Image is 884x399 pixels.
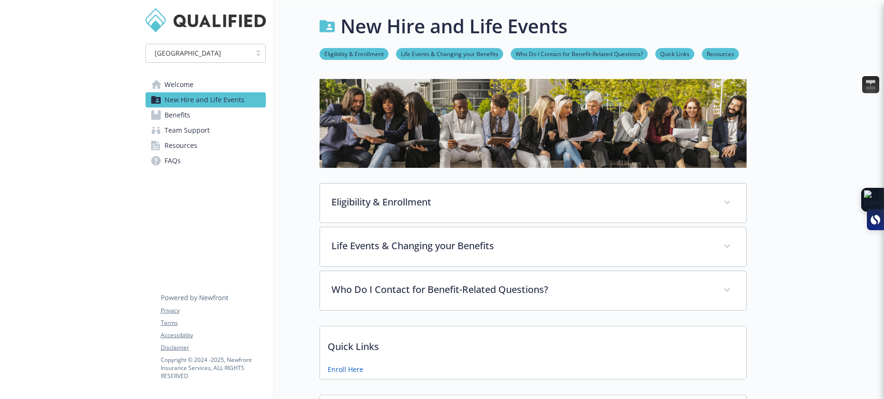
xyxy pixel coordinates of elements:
a: Resources [146,138,266,153]
a: Terms [161,319,265,327]
div: Who Do I Contact for Benefit-Related Questions? [320,271,746,310]
a: Eligibility & Enrollment [320,49,389,58]
a: Privacy [161,306,265,315]
img: new hire page banner [320,79,747,168]
p: Quick Links [320,326,746,361]
span: Benefits [165,107,190,123]
span: [GEOGRAPHIC_DATA] [151,48,246,58]
a: Welcome [146,77,266,92]
span: New Hire and Life Events [165,92,244,107]
h1: New Hire and Life Events [340,12,567,40]
p: Eligibility & Enrollment [331,195,712,209]
div: Eligibility & Enrollment [320,184,746,223]
p: Life Events & Changing your Benefits [331,239,712,253]
p: Who Do I Contact for Benefit-Related Questions? [331,282,712,297]
a: Life Events & Changing your Benefits [396,49,503,58]
a: Accessibility [161,331,265,340]
a: Quick Links [655,49,694,58]
a: FAQs [146,153,266,168]
div: Life Events & Changing your Benefits [320,227,746,266]
p: Copyright © 2024 - 2025 , Newfront Insurance Services, ALL RIGHTS RESERVED [161,356,265,380]
a: Who Do I Contact for Benefit-Related Questions? [511,49,648,58]
span: Team Support [165,123,210,138]
span: Resources [165,138,197,153]
img: Extension Icon [864,190,881,209]
a: Disclaimer [161,343,265,352]
span: FAQs [165,153,181,168]
a: Enroll Here [328,364,363,374]
a: Team Support [146,123,266,138]
a: Resources [702,49,739,58]
span: Welcome [165,77,194,92]
span: [GEOGRAPHIC_DATA] [155,48,221,58]
a: Benefits [146,107,266,123]
a: New Hire and Life Events [146,92,266,107]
